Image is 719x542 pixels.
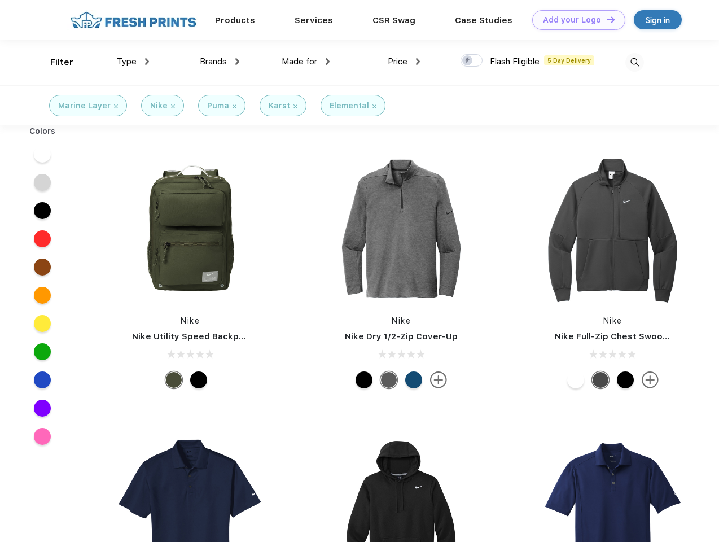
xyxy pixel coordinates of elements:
a: Nike Full-Zip Chest Swoosh Jacket [555,331,705,342]
span: Brands [200,56,227,67]
img: more.svg [642,371,659,388]
div: Puma [207,100,229,112]
a: Products [215,15,255,25]
div: Nike [150,100,168,112]
a: Nike [181,316,200,325]
div: Black [617,371,634,388]
img: DT [607,16,615,23]
div: Sign in [646,14,670,27]
div: Elemental [330,100,369,112]
div: Karst [269,100,290,112]
div: Colors [21,125,64,137]
a: Nike Utility Speed Backpack [132,331,254,342]
div: Marine Layer [58,100,111,112]
a: Sign in [634,10,682,29]
img: more.svg [430,371,447,388]
img: filter_cancel.svg [233,104,236,108]
img: dropdown.png [145,58,149,65]
img: dropdown.png [326,58,330,65]
div: White [567,371,584,388]
a: CSR Swag [372,15,415,25]
img: dropdown.png [235,58,239,65]
img: filter_cancel.svg [372,104,376,108]
div: Filter [50,56,73,69]
img: filter_cancel.svg [293,104,297,108]
img: dropdown.png [416,58,420,65]
div: Black [356,371,372,388]
span: Made for [282,56,317,67]
span: Type [117,56,137,67]
div: Cargo Khaki [165,371,182,388]
img: filter_cancel.svg [171,104,175,108]
div: Anthracite [592,371,609,388]
img: desktop_search.svg [625,53,644,72]
img: func=resize&h=266 [538,154,688,304]
a: Nike Dry 1/2-Zip Cover-Up [345,331,458,342]
div: Black Heather [380,371,397,388]
span: 5 Day Delivery [544,55,594,65]
img: func=resize&h=266 [326,154,476,304]
a: Nike [603,316,622,325]
a: Services [295,15,333,25]
a: Nike [392,316,411,325]
img: fo%20logo%202.webp [67,10,200,30]
div: Gym Blue [405,371,422,388]
img: func=resize&h=266 [115,154,265,304]
img: filter_cancel.svg [114,104,118,108]
span: Flash Eligible [490,56,540,67]
div: Black [190,371,207,388]
span: Price [388,56,407,67]
div: Add your Logo [543,15,601,25]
